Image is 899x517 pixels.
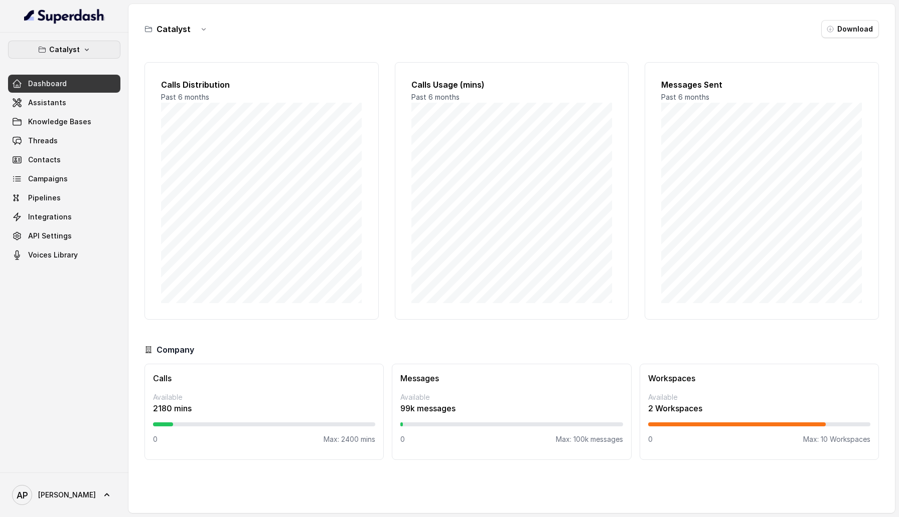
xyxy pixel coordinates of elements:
[411,93,460,101] span: Past 6 months
[8,94,120,112] a: Assistants
[8,75,120,93] a: Dashboard
[157,23,191,35] h3: Catalyst
[324,434,375,444] p: Max: 2400 mins
[8,41,120,59] button: Catalyst
[28,155,61,165] span: Contacts
[28,136,58,146] span: Threads
[400,402,623,414] p: 99k messages
[400,434,405,444] p: 0
[24,8,105,24] img: light.svg
[161,93,209,101] span: Past 6 months
[400,372,623,384] h3: Messages
[49,44,80,56] p: Catalyst
[8,208,120,226] a: Integrations
[8,481,120,509] a: [PERSON_NAME]
[38,490,96,500] span: [PERSON_NAME]
[28,212,72,222] span: Integrations
[161,79,362,91] h2: Calls Distribution
[648,402,870,414] p: 2 Workspaces
[28,193,61,203] span: Pipelines
[648,434,653,444] p: 0
[648,392,870,402] p: Available
[153,402,375,414] p: 2180 mins
[661,79,862,91] h2: Messages Sent
[400,392,623,402] p: Available
[803,434,870,444] p: Max: 10 Workspaces
[28,79,67,89] span: Dashboard
[153,392,375,402] p: Available
[648,372,870,384] h3: Workspaces
[821,20,879,38] button: Download
[17,490,28,500] text: AP
[8,151,120,169] a: Contacts
[28,98,66,108] span: Assistants
[8,113,120,131] a: Knowledge Bases
[8,132,120,150] a: Threads
[411,79,613,91] h2: Calls Usage (mins)
[153,434,158,444] p: 0
[28,174,68,184] span: Campaigns
[157,344,194,356] h3: Company
[28,117,91,127] span: Knowledge Bases
[556,434,623,444] p: Max: 100k messages
[8,246,120,264] a: Voices Library
[8,227,120,245] a: API Settings
[153,372,375,384] h3: Calls
[28,231,72,241] span: API Settings
[28,250,78,260] span: Voices Library
[661,93,709,101] span: Past 6 months
[8,170,120,188] a: Campaigns
[8,189,120,207] a: Pipelines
